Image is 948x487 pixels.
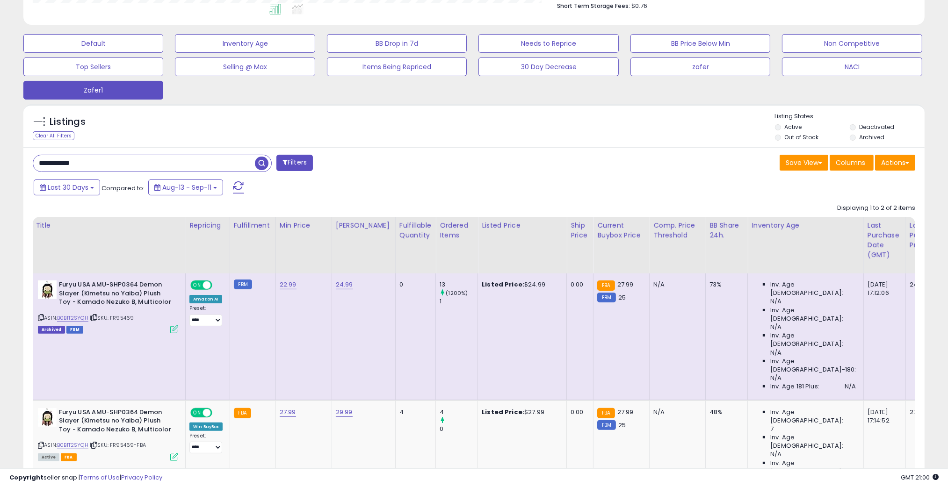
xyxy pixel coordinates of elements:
div: 1 [440,297,478,306]
a: 22.99 [280,280,297,289]
button: Columns [830,155,874,171]
div: Fulfillable Quantity [399,221,432,240]
b: Furyu USA AMU-SHP0364 Demon Slayer (Kimetsu no Yaiba) Plush Toy - Kamado Nezuko B, Multicolor [59,280,173,309]
strong: Copyright [9,473,43,482]
button: BB Price Below Min [630,34,770,53]
a: Terms of Use [80,473,120,482]
span: N/A [770,323,782,331]
span: ON [191,281,203,289]
button: Non Competitive [782,34,922,53]
a: B0B1T2SYQH [57,314,88,322]
label: Archived [859,133,884,141]
div: Fulfillment [234,221,272,230]
div: N/A [653,280,698,289]
label: Out of Stock [785,133,819,141]
button: Aug-13 - Sep-11 [148,179,223,195]
button: BB Drop in 7d [327,34,467,53]
label: Deactivated [859,123,894,131]
span: | SKU: FR95469 [90,314,134,322]
button: Selling @ Max [175,57,315,76]
b: Short Term Storage Fees: [557,2,630,10]
div: Amazon AI [189,295,222,303]
b: Listed Price: [482,280,524,289]
button: Items Being Repriced [327,57,467,76]
button: Actions [875,155,915,171]
img: 31Edg70d+ML._SL40_.jpg [38,280,57,299]
div: Ship Price [571,221,589,240]
div: BB Share 24h. [709,221,744,240]
span: Inv. Age 181 Plus: [770,382,819,391]
div: 4 [440,408,478,416]
span: OFF [211,408,226,416]
div: $27.99 [482,408,559,416]
div: Ordered Items [440,221,474,240]
a: 24.99 [336,280,353,289]
p: Listing States: [775,112,925,121]
span: Inv. Age [DEMOGRAPHIC_DATA]-180: [770,357,856,374]
div: Repricing [189,221,226,230]
div: 24.99 [910,280,941,289]
a: B0B1T2SYQH [57,441,88,449]
div: [DATE] 17:12:06 [868,280,898,297]
a: Privacy Policy [121,473,162,482]
span: 2025-10-12 21:00 GMT [901,473,939,482]
div: N/A [653,408,698,416]
div: ASIN: [38,280,178,332]
span: Inv. Age [DEMOGRAPHIC_DATA]: [770,280,856,297]
span: 7 [770,425,774,433]
span: Columns [836,158,865,167]
div: 48% [709,408,740,416]
span: 27.99 [617,280,634,289]
a: 27.99 [280,408,296,417]
label: Active [785,123,802,131]
span: N/A [770,349,782,357]
span: N/A [770,297,782,306]
div: Win BuyBox [189,423,223,431]
span: FBA [61,453,77,461]
a: 29.99 [336,408,353,417]
div: 0 [440,425,478,433]
div: [PERSON_NAME] [336,221,391,230]
button: Last 30 Days [34,179,100,195]
div: 27.99 [910,408,941,416]
span: 25 [618,421,626,430]
button: 30 Day Decrease [478,57,618,76]
div: Preset: [189,305,223,326]
button: Inventory Age [175,34,315,53]
span: Aug-13 - Sep-11 [162,183,211,192]
div: ASIN: [38,408,178,460]
button: NACI [782,57,922,76]
span: 25 [618,293,626,302]
small: FBM [597,293,615,302]
div: $24.99 [482,280,559,289]
small: FBM [234,279,252,289]
b: Furyu USA AMU-SHP0364 Demon Slayer (Kimetsu no Yaiba) Plush Toy - Kamado Nezuko B, Multicolor [59,408,173,437]
div: 13 [440,280,478,289]
small: FBM [597,420,615,430]
div: 0.00 [571,408,586,416]
div: [DATE] 17:14:52 [868,408,898,425]
img: 31Edg70d+ML._SL40_.jpg [38,408,57,427]
span: Inv. Age [DEMOGRAPHIC_DATA]: [770,306,856,323]
small: FBA [597,280,615,291]
div: 0.00 [571,280,586,289]
span: N/A [770,450,782,458]
button: Default [23,34,163,53]
span: | SKU: FR95469-FBA [90,441,146,449]
span: All listings currently available for purchase on Amazon [38,453,59,461]
small: (1200%) [446,289,468,297]
span: Inv. Age [DEMOGRAPHIC_DATA]: [770,433,856,450]
h5: Listings [50,115,86,129]
span: $0.76 [631,1,647,10]
small: FBA [234,408,251,418]
div: seller snap | | [9,473,162,482]
div: Title [36,221,181,230]
small: FBA [597,408,615,418]
span: 27.99 [617,408,634,416]
span: Compared to: [101,184,145,193]
button: Needs to Reprice [478,34,618,53]
span: Inv. Age [DEMOGRAPHIC_DATA]: [770,459,856,476]
div: Comp. Price Threshold [653,221,702,240]
div: Displaying 1 to 2 of 2 items [837,204,915,213]
span: N/A [770,374,782,382]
